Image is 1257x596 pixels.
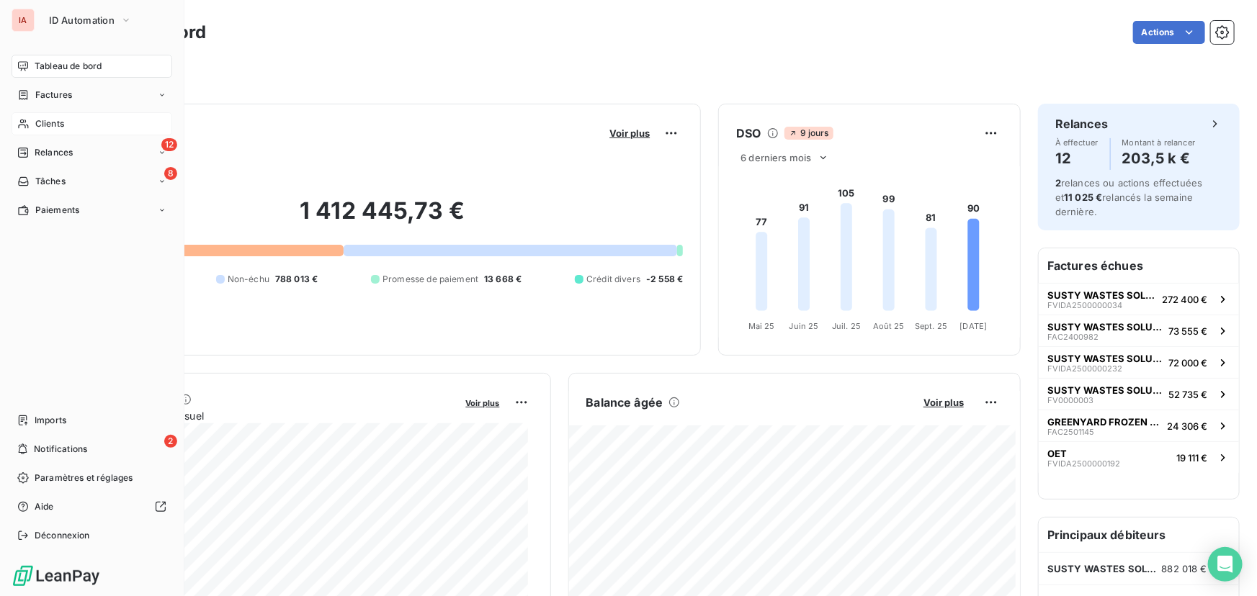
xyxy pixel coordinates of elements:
span: 19 111 € [1176,452,1207,464]
tspan: [DATE] [960,321,988,331]
span: SUSTY WASTES SOLUTIONS [GEOGRAPHIC_DATA] (SWS FRANCE) [1047,321,1163,333]
span: Chiffre d'affaires mensuel [81,408,456,423]
span: SUSTY WASTES SOLUTIONS [GEOGRAPHIC_DATA] (SWS FRANCE) [1047,289,1156,301]
span: Crédit divers [586,273,640,286]
button: SUSTY WASTES SOLUTIONS [GEOGRAPHIC_DATA] (SWS FRANCE)FVIDA2500000034272 400 € [1039,283,1239,315]
tspan: Août 25 [873,321,905,331]
h6: Relances [1055,115,1108,132]
span: SUSTY WASTES SOLUTIONS [GEOGRAPHIC_DATA] (SWS FRANCE) [1047,384,1163,396]
button: Voir plus [919,396,968,409]
tspan: Juin 25 [789,321,819,331]
span: FV0000003 [1047,396,1093,405]
span: 12 [161,138,177,151]
span: Voir plus [923,397,964,408]
h6: Principaux débiteurs [1039,518,1239,552]
button: OETFVIDA250000019219 111 € [1039,441,1239,473]
img: Logo LeanPay [12,564,101,587]
span: SUSTY WASTES SOLUTIONS [GEOGRAPHIC_DATA] (SWS FRANCE) [1047,563,1162,574]
span: 2 [164,435,177,448]
span: Relances [35,146,73,159]
h6: DSO [736,125,761,142]
span: FAC2400982 [1047,333,1099,341]
tspan: Mai 25 [748,321,775,331]
h2: 1 412 445,73 € [81,197,683,240]
span: FVIDA2500000034 [1047,301,1122,310]
span: Tableau de bord [35,60,102,73]
button: SUSTY WASTES SOLUTIONS [GEOGRAPHIC_DATA] (SWS FRANCE)FVIDA250000023272 000 € [1039,346,1239,378]
span: 882 018 € [1162,563,1207,574]
span: GREENYARD FROZEN FRANCE SAS [1047,416,1161,428]
span: 73 555 € [1168,325,1207,337]
span: FVIDA2500000232 [1047,364,1122,373]
span: 2 [1055,177,1061,189]
span: ID Automation [49,14,115,26]
span: Notifications [34,443,87,456]
h6: Factures échues [1039,248,1239,283]
button: Actions [1133,21,1205,44]
span: -2 558 € [646,273,683,286]
span: Voir plus [466,398,500,408]
span: Promesse de paiement [383,273,478,286]
tspan: Juil. 25 [832,321,861,331]
h4: 203,5 k € [1122,147,1196,170]
button: SUSTY WASTES SOLUTIONS [GEOGRAPHIC_DATA] (SWS FRANCE)FAC240098273 555 € [1039,315,1239,346]
span: relances ou actions effectuées et relancés la semaine dernière. [1055,177,1203,217]
span: Déconnexion [35,529,90,542]
span: Aide [35,500,54,513]
span: 52 735 € [1168,389,1207,400]
span: 13 668 € [484,273,522,286]
span: FAC2501145 [1047,428,1094,436]
span: 8 [164,167,177,180]
span: 9 jours [784,127,833,140]
button: SUSTY WASTES SOLUTIONS [GEOGRAPHIC_DATA] (SWS FRANCE)FV000000352 735 € [1039,378,1239,410]
span: 788 013 € [275,273,318,286]
tspan: Sept. 25 [915,321,947,331]
span: À effectuer [1055,138,1099,147]
span: 24 306 € [1167,420,1207,432]
h4: 12 [1055,147,1099,170]
h6: Balance âgée [586,394,663,411]
div: Open Intercom Messenger [1208,547,1243,582]
span: 72 000 € [1168,357,1207,369]
a: Aide [12,495,172,518]
span: Tâches [35,175,66,188]
span: 6 derniers mois [741,152,811,163]
button: Voir plus [462,396,504,409]
span: FVIDA2500000192 [1047,459,1120,468]
span: 272 400 € [1162,294,1207,305]
button: GREENYARD FROZEN FRANCE SASFAC250114524 306 € [1039,410,1239,441]
span: Montant à relancer [1122,138,1196,147]
span: Non-échu [228,273,269,286]
span: OET [1047,448,1067,459]
div: IA [12,9,35,32]
span: Paiements [35,204,79,217]
span: SUSTY WASTES SOLUTIONS [GEOGRAPHIC_DATA] (SWS FRANCE) [1047,353,1163,364]
span: Voir plus [609,127,650,139]
span: 11 025 € [1064,191,1102,203]
span: Clients [35,117,64,130]
button: Voir plus [605,127,654,140]
span: Paramètres et réglages [35,471,133,484]
span: Factures [35,89,72,101]
span: Imports [35,414,66,427]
